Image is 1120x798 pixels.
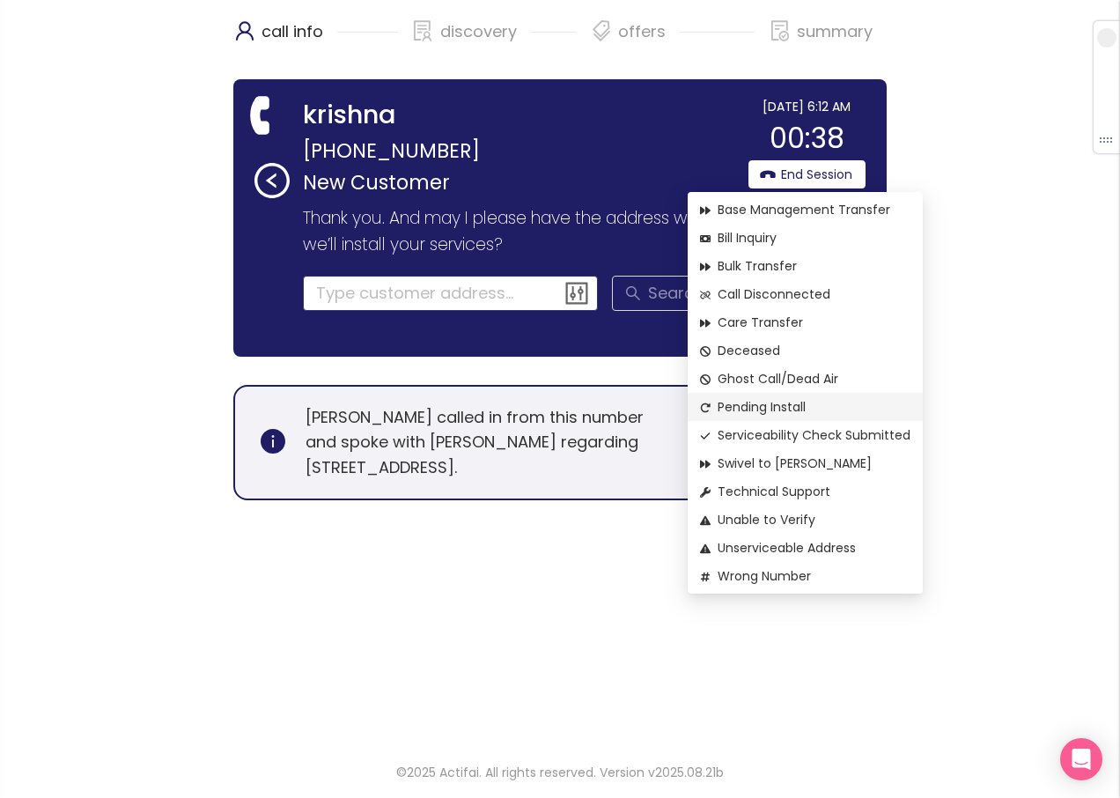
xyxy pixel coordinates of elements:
[700,284,910,304] span: Call Disconnected
[769,18,873,62] div: summary
[700,425,910,445] span: Serviceability Check Submitted
[748,116,866,160] div: 00:38
[412,20,433,41] span: solution
[440,18,517,46] p: discovery
[700,369,910,388] span: Ghost Call/Dead Air
[303,276,599,311] input: Type customer address...
[797,18,873,46] p: summary
[306,405,657,480] p: [PERSON_NAME] called in from this number and spoke with [PERSON_NAME] regarding [STREET_ADDRESS].
[700,397,910,417] span: Pending Install
[770,20,791,41] span: file-done
[590,18,755,62] div: offers
[700,200,910,219] span: Base Management Transfer
[748,160,866,188] button: End Session
[700,566,910,586] span: Wrong Number
[303,134,480,167] span: [PHONE_NUMBER]
[412,18,577,62] div: discovery
[262,18,323,46] p: call info
[700,482,910,501] span: Technical Support
[1060,738,1102,780] div: Open Intercom Messenger
[591,20,612,41] span: tags
[303,205,725,258] p: Thank you. And may I please have the address where we’ll install your services?
[700,510,910,529] span: Unable to Verify
[303,97,396,134] strong: krishna
[700,256,910,276] span: Bulk Transfer
[234,20,255,41] span: user
[700,313,910,332] span: Care Transfer
[700,341,910,360] span: Deceased
[618,18,666,46] p: offers
[700,538,910,558] span: Unserviceable Address
[700,228,910,248] span: Bill Inquiry
[233,18,398,62] div: call info
[700,454,910,473] span: Swivel to [PERSON_NAME]
[303,167,739,198] p: New Customer
[748,97,866,116] div: [DATE] 6:12 AM
[244,97,281,134] span: phone
[261,429,285,454] span: info-circle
